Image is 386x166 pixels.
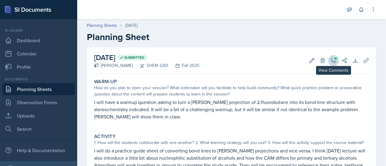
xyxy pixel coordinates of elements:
h2: [DATE] [94,52,199,63]
h2: Planning Sheet [87,32,376,42]
div: Help & Documentation [2,144,75,156]
div: 1. How will the students collaborate with one another? 2. What learning strategy will you use? 3.... [94,139,369,146]
label: Activity [94,133,115,139]
div: [PERSON_NAME] [94,62,133,69]
p: I will have a warmup question asking to turn a [PERSON_NAME] projection of 2-fluorobutane into it... [94,99,369,120]
a: Calendar [2,48,75,60]
a: Planning Sheets [87,22,117,29]
a: Planning Sheets [2,83,75,95]
a: Observation Forms [2,96,75,108]
div: CHEM 3361 [133,62,168,69]
label: Warm-Up [94,79,117,85]
div: [DATE] [125,22,138,29]
div: Documents [2,77,75,82]
a: Uploads [2,110,75,122]
span: Submitted [124,55,144,60]
div: How do you plan to open your session? What icebreaker will you facilitate to help build community... [94,85,369,97]
a: Search [2,123,75,135]
div: Si leader [2,28,75,33]
a: Profile [2,61,75,73]
div: Fall 2025 [168,62,199,69]
a: Dashboard [2,34,75,46]
button: View Comments [328,55,339,66]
